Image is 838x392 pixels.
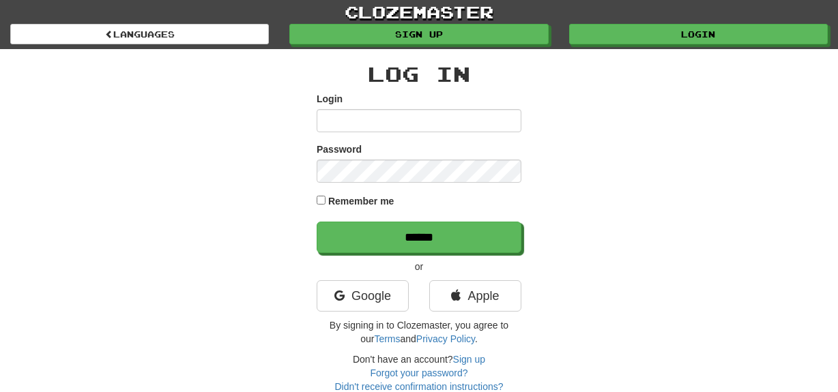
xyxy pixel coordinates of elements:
p: By signing in to Clozemaster, you agree to our and . [317,318,521,346]
a: Terms [374,333,400,344]
a: Sign up [289,24,548,44]
a: Forgot your password? [370,367,467,378]
label: Remember me [328,194,394,208]
a: Languages [10,24,269,44]
a: Sign up [453,354,485,365]
label: Password [317,142,362,156]
h2: Log In [317,63,521,85]
a: Didn't receive confirmation instructions? [334,381,503,392]
a: Login [569,24,828,44]
label: Login [317,92,343,106]
a: Apple [429,280,521,312]
a: Google [317,280,409,312]
a: Privacy Policy [416,333,475,344]
p: or [317,260,521,273]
